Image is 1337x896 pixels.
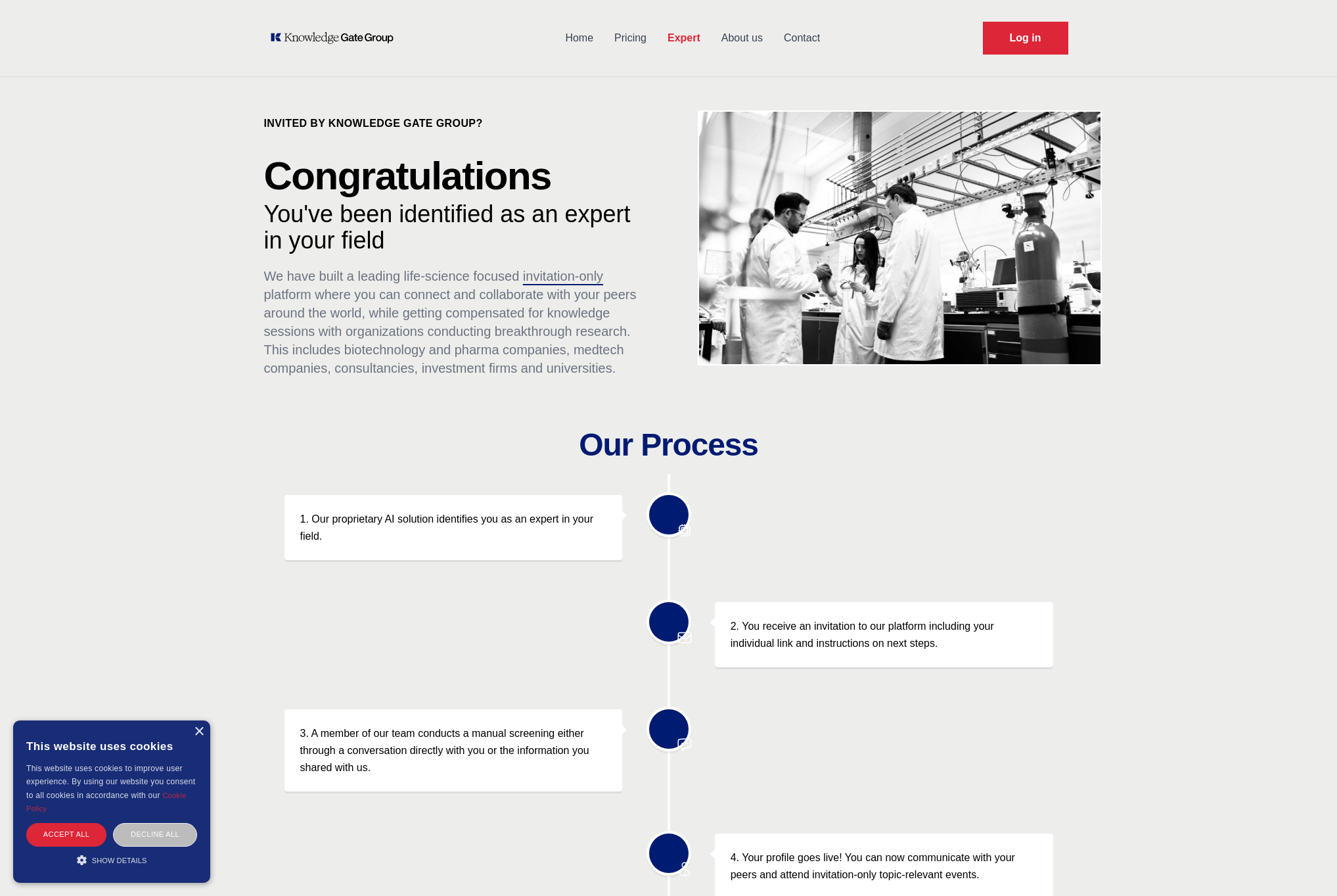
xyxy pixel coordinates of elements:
a: Request Demo [983,22,1068,55]
iframe: Chat Widget [1271,833,1337,896]
a: About us [711,21,773,55]
p: Congratulations [264,156,646,195]
img: KOL management, KEE, Therapy area experts [699,112,1100,364]
p: 3. A member of our team conducts a manual screening either through a conversation directly with y... [300,725,607,776]
div: Decline all [113,823,197,846]
p: You've been identified as an expert in your field [264,201,646,254]
a: Pricing [604,21,657,55]
a: Contact [773,21,830,55]
a: Home [555,21,604,55]
a: Expert [657,21,711,55]
span: invitation-only [523,269,603,283]
p: 4. Your profile goes live! You can now communicate with your peers and attend invitation-only top... [731,849,1037,883]
div: Close [194,727,204,737]
p: Invited by Knowledge Gate Group? [264,116,646,131]
p: We have built a leading life-science focused platform where you can connect and collaborate with ... [264,267,646,377]
p: 2. You receive an invitation to our platform including your individual link and instructions on n... [731,618,1037,651]
span: This website uses cookies to improve user experience. By using our website you consent to all coo... [26,764,195,800]
div: This website uses cookies [26,730,197,762]
div: Show details [26,853,197,866]
p: 1. Our proprietary AI solution identifies you as an expert in your field. [300,511,607,544]
a: Cookie Policy [26,791,187,813]
div: Accept all [26,823,106,846]
a: KOL Knowledge Platform: Talk to Key External Experts (KEE) [269,32,403,45]
span: Show details [92,857,147,864]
